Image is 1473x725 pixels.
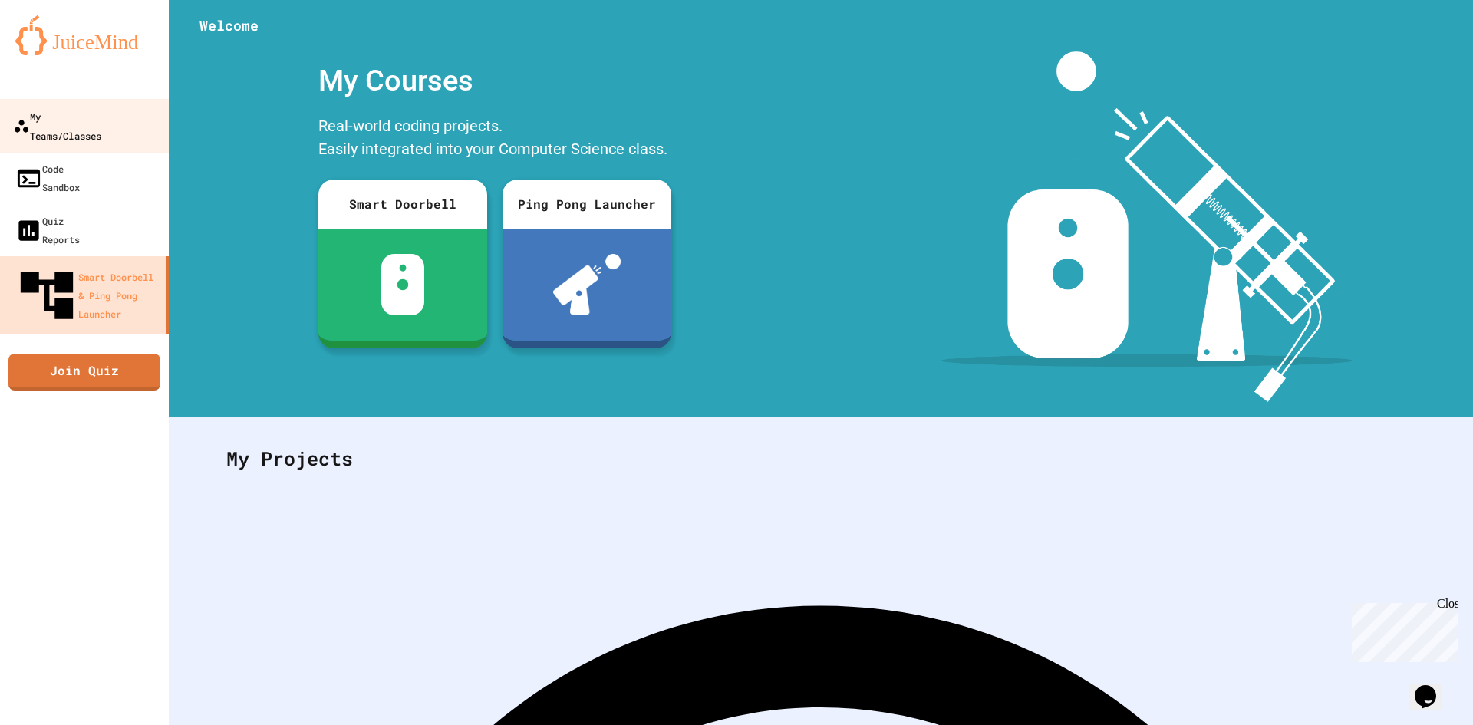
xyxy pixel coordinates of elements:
[311,51,679,110] div: My Courses
[381,254,425,315] img: sdb-white.svg
[15,264,160,327] div: Smart Doorbell & Ping Pong Launcher
[15,212,80,249] div: Quiz Reports
[941,51,1353,402] img: banner-image-my-projects.png
[553,254,621,315] img: ppl-with-ball.png
[503,180,671,229] div: Ping Pong Launcher
[1346,597,1458,662] iframe: chat widget
[211,429,1431,489] div: My Projects
[318,180,487,229] div: Smart Doorbell
[13,107,101,144] div: My Teams/Classes
[15,15,153,55] img: logo-orange.svg
[8,354,160,391] a: Join Quiz
[1409,664,1458,710] iframe: chat widget
[311,110,679,168] div: Real-world coding projects. Easily integrated into your Computer Science class.
[6,6,106,97] div: Chat with us now!Close
[15,160,80,196] div: Code Sandbox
